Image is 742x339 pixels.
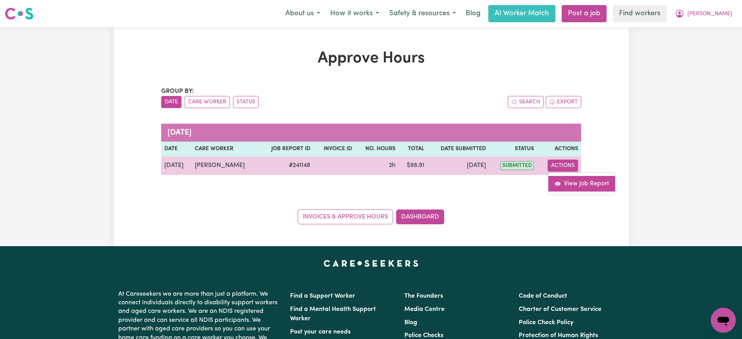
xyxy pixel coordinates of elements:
[161,88,194,94] span: Group by:
[687,10,732,18] span: [PERSON_NAME]
[5,5,34,23] a: Careseekers logo
[233,96,259,108] button: sort invoices by paid status
[404,293,443,299] a: The Founders
[161,142,192,156] th: Date
[508,96,544,108] button: Search
[280,5,325,22] button: About us
[519,332,598,339] a: Protection of Human Rights
[548,172,616,195] div: Actions
[192,156,259,175] td: [PERSON_NAME]
[399,142,427,156] th: Total
[461,5,485,22] a: Blog
[313,142,355,156] th: Invoice ID
[548,160,578,172] button: Actions
[404,332,443,339] a: Police Checks
[355,142,399,156] th: No. Hours
[519,293,567,299] a: Code of Conduct
[427,142,489,156] th: Date Submitted
[290,329,351,335] a: Post your care needs
[161,124,581,142] caption: [DATE]
[488,5,555,22] a: AI Worker Match
[298,209,393,224] a: Invoices & Approve Hours
[546,96,581,108] button: Export
[290,293,355,299] a: Find a Support Worker
[161,156,192,175] td: [DATE]
[404,319,417,326] a: Blog
[290,306,376,322] a: Find a Mental Health Support Worker
[519,306,601,312] a: Charter of Customer Service
[613,5,667,22] a: Find workers
[399,156,427,175] td: $ 98.91
[384,5,461,22] button: Safety & resources
[548,176,615,192] a: View job report 241148
[500,161,534,170] span: submitted
[711,308,736,333] iframe: Button to launch messaging window
[670,5,737,22] button: My Account
[562,5,607,22] a: Post a job
[389,162,395,169] span: 2 hours
[161,49,581,68] h1: Approve Hours
[185,96,230,108] button: sort invoices by care worker
[427,156,489,175] td: [DATE]
[396,209,444,224] a: Dashboard
[325,5,384,22] button: How it works
[537,142,581,156] th: Actions
[161,96,181,108] button: sort invoices by date
[489,142,537,156] th: Status
[519,319,573,326] a: Police Check Policy
[404,306,445,312] a: Media Centre
[5,7,34,21] img: Careseekers logo
[259,142,313,156] th: Job Report ID
[259,156,313,175] td: # 241148
[324,260,418,266] a: Careseekers home page
[192,142,259,156] th: Care worker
